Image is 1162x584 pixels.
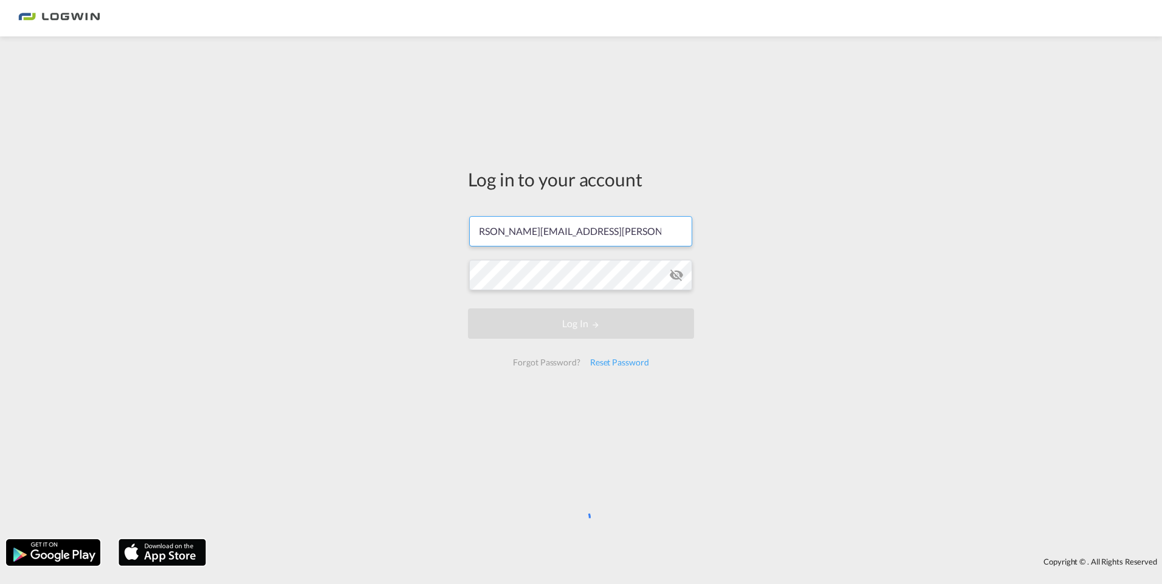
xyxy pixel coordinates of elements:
[212,551,1162,572] div: Copyright © . All Rights Reserved
[5,538,101,567] img: google.png
[469,216,692,246] input: Enter email/phone number
[468,166,694,192] div: Log in to your account
[508,351,585,373] div: Forgot Password?
[669,268,684,282] md-icon: icon-eye-off
[117,538,207,567] img: apple.png
[585,351,654,373] div: Reset Password
[468,308,694,339] button: LOGIN
[18,5,100,32] img: bc73a0e0d8c111efacd525e4c8ad7d32.png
